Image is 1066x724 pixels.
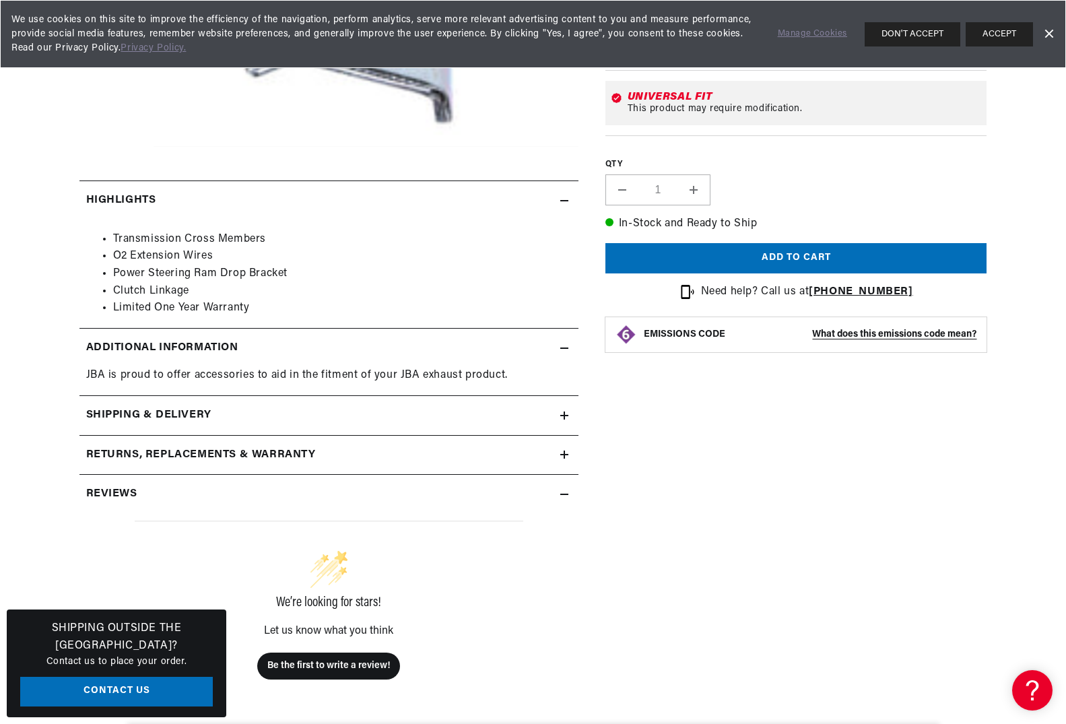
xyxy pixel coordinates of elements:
[86,339,238,357] h2: Additional Information
[113,300,572,317] li: Limited One Year Warranty
[86,192,156,209] h2: Highlights
[966,22,1033,46] button: ACCEPT
[11,13,759,55] span: We use cookies on this site to improve the efficiency of the navigation, perform analytics, serve...
[20,620,213,655] h3: Shipping Outside the [GEOGRAPHIC_DATA]?
[79,396,578,435] summary: Shipping & Delivery
[121,43,186,53] a: Privacy Policy.
[812,329,976,339] strong: What does this emissions code mean?
[605,159,987,170] label: QTY
[113,283,572,300] li: Clutch Linkage
[86,447,316,464] h2: Returns, Replacements & Warranty
[628,104,982,114] div: This product may require modification.
[615,324,637,345] img: Emissions code
[605,243,987,273] button: Add to cart
[778,27,847,41] a: Manage Cookies
[79,329,578,368] summary: Additional Information
[79,475,578,514] summary: Reviews
[865,22,960,46] button: DON'T ACCEPT
[701,284,913,301] p: Need help? Call us at
[1038,24,1059,44] a: Dismiss Banner
[605,215,987,232] p: In-Stock and Ready to Ship
[79,181,578,220] summary: Highlights
[257,653,400,680] button: Be the first to write a review!
[644,329,977,341] button: EMISSIONS CODEWhat does this emissions code mean?
[20,677,213,707] a: Contact Us
[644,329,725,339] strong: EMISSIONS CODE
[86,367,572,385] p: JBA is proud to offer accessories to aid in the fitment of your JBA exhaust product.
[135,596,523,610] div: We’re looking for stars!
[113,231,572,249] li: Transmission Cross Members
[628,92,982,102] div: Universal Fit
[86,486,137,503] h2: Reviews
[20,655,213,669] p: Contact us to place your order.
[113,265,572,283] li: Power Steering Ram Drop Bracket
[113,248,572,265] li: O2 Extension Wires
[86,407,211,424] h2: Shipping & Delivery
[135,626,523,636] div: Let us know what you think
[79,436,578,475] summary: Returns, Replacements & Warranty
[809,286,912,297] a: [PHONE_NUMBER]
